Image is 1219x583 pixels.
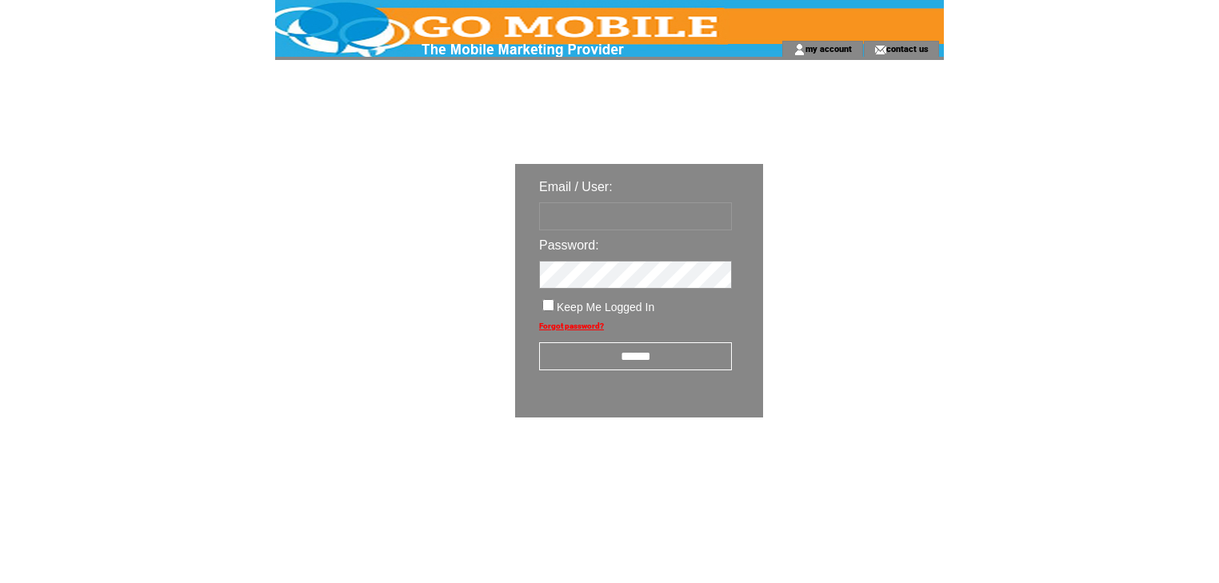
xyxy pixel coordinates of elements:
[805,43,852,54] a: my account
[874,43,886,56] img: contact_us_icon.gif;jsessionid=7079D6917666347E69A633B816445CDC
[539,238,599,252] span: Password:
[793,43,805,56] img: account_icon.gif;jsessionid=7079D6917666347E69A633B816445CDC
[539,180,613,194] span: Email / User:
[557,301,654,313] span: Keep Me Logged In
[809,457,889,477] img: transparent.png;jsessionid=7079D6917666347E69A633B816445CDC
[886,43,929,54] a: contact us
[539,321,604,330] a: Forgot password?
